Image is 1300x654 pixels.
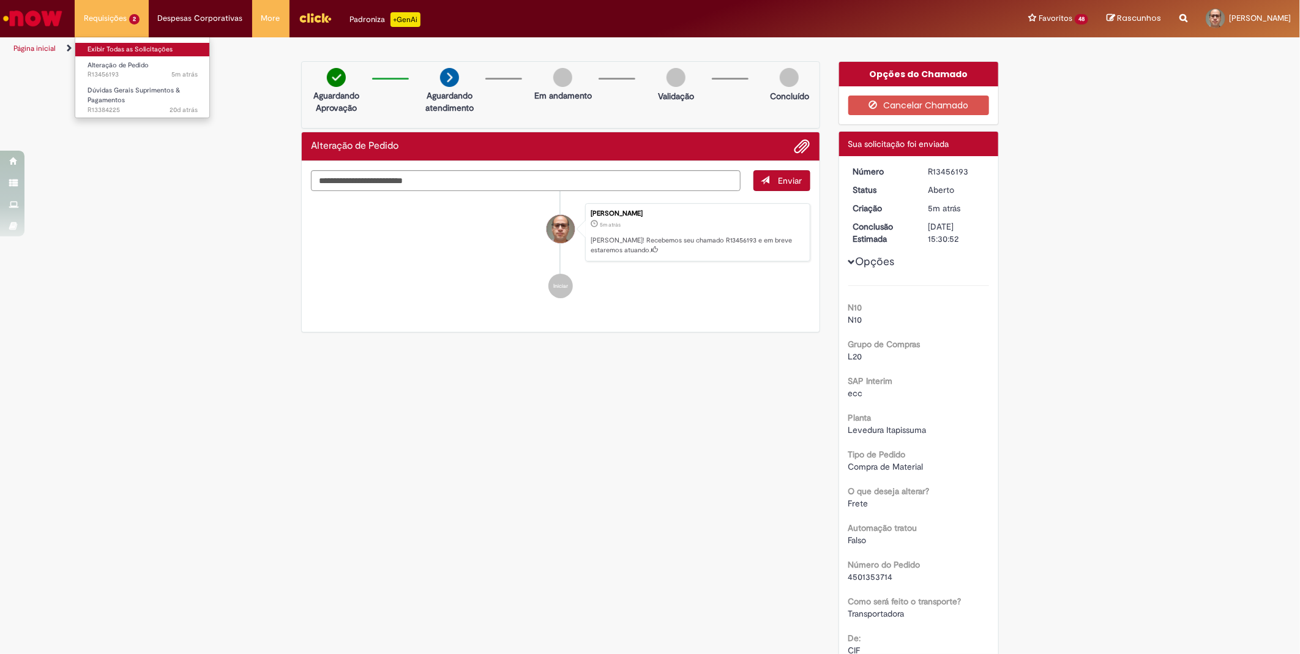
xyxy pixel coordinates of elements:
[848,388,863,399] span: ecc
[848,138,949,149] span: Sua solicitação foi enviada
[299,9,332,27] img: click_logo_yellow_360x200.png
[928,202,985,214] div: 28/08/2025 09:30:48
[420,89,479,114] p: Aguardando atendimento
[261,12,280,24] span: More
[1,6,64,31] img: ServiceNow
[553,68,572,87] img: img-circle-grey.png
[75,84,210,110] a: Aberto R13384225 : Dúvidas Gerais Suprimentos & Pagamentos
[600,221,621,228] time: 28/08/2025 09:30:48
[84,12,127,24] span: Requisições
[794,138,810,154] button: Adicionar anexos
[75,43,210,56] a: Exibir Todas as Solicitações
[1107,13,1161,24] a: Rascunhos
[848,424,927,435] span: Levedura Itapissuma
[928,203,960,214] span: 5m atrás
[848,351,862,362] span: L20
[848,522,917,533] b: Automação tratou
[311,170,741,191] textarea: Digite sua mensagem aqui...
[770,90,809,102] p: Concluído
[928,184,985,196] div: Aberto
[1039,12,1072,24] span: Favoritos
[848,302,862,313] b: N10
[848,314,862,325] span: N10
[307,89,366,114] p: Aguardando Aprovação
[753,170,810,191] button: Enviar
[928,220,985,245] div: [DATE] 15:30:52
[1075,14,1088,24] span: 48
[171,70,198,79] time: 28/08/2025 09:30:50
[848,486,930,497] b: O que deseja alterar?
[311,141,398,152] h2: Alteração de Pedido Histórico de tíquete
[327,68,346,87] img: check-circle-green.png
[848,461,924,472] span: Compra de Material
[1117,12,1161,24] span: Rascunhos
[75,37,210,118] ul: Requisições
[88,70,198,80] span: R13456193
[848,96,990,115] button: Cancelar Chamado
[534,89,592,102] p: Em andamento
[311,191,810,311] ul: Histórico de tíquete
[848,535,867,546] span: Falso
[848,449,906,460] b: Tipo de Pedido
[848,633,861,644] b: De:
[780,68,799,87] img: img-circle-grey.png
[848,375,893,386] b: SAP Interim
[844,184,919,196] dt: Status
[848,412,872,423] b: Planta
[839,62,999,86] div: Opções do Chamado
[88,105,198,115] span: R13384225
[848,608,905,619] span: Transportadora
[848,339,921,350] b: Grupo de Compras
[844,165,919,178] dt: Número
[311,203,810,262] li: Rodrigo Pereira Gomes
[171,70,198,79] span: 5m atrás
[1229,13,1291,23] span: [PERSON_NAME]
[440,68,459,87] img: arrow-next.png
[848,559,921,570] b: Número do Pedido
[88,61,149,70] span: Alteração de Pedido
[667,68,685,87] img: img-circle-grey.png
[600,221,621,228] span: 5m atrás
[75,59,210,81] a: Aberto R13456193 : Alteração de Pedido
[844,220,919,245] dt: Conclusão Estimada
[9,37,857,60] ul: Trilhas de página
[129,14,140,24] span: 2
[928,203,960,214] time: 28/08/2025 09:30:48
[13,43,56,53] a: Página inicial
[591,210,804,217] div: [PERSON_NAME]
[170,105,198,115] span: 20d atrás
[848,596,962,607] b: Como será feito o transporte?
[158,12,243,24] span: Despesas Corporativas
[779,175,802,186] span: Enviar
[350,12,420,27] div: Padroniza
[658,90,694,102] p: Validação
[170,105,198,115] time: 08/08/2025 16:03:12
[591,236,804,255] p: [PERSON_NAME]! Recebemos seu chamado R13456193 e em breve estaremos atuando.
[848,498,869,509] span: Frete
[848,571,893,582] span: 4501353714
[928,165,985,178] div: R13456193
[844,202,919,214] dt: Criação
[547,215,575,243] div: Rodrigo Pereira Gomes
[390,12,420,27] p: +GenAi
[88,86,180,105] span: Dúvidas Gerais Suprimentos & Pagamentos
